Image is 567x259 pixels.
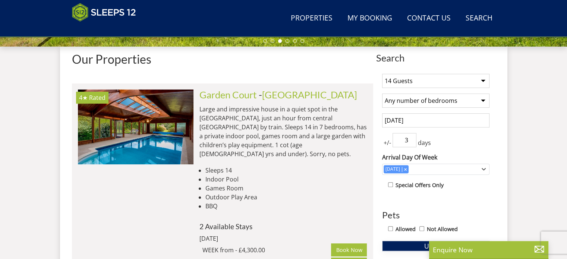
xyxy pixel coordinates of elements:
[79,94,88,102] span: Garden Court has a 4 star rating under the Quality in Tourism Scheme
[89,94,105,102] span: Rated
[78,89,193,164] a: 4★ Rated
[259,89,357,100] span: -
[205,184,367,193] li: Games Room
[288,10,336,27] a: Properties
[376,53,495,63] span: Search
[331,243,367,256] a: Book Now
[68,26,147,32] iframe: Customer reviews powered by Trustpilot
[202,246,331,255] div: WEEK from - £4,300.00
[199,89,257,100] a: Garden Court
[463,10,495,27] a: Search
[424,241,447,250] span: Update
[416,138,432,147] span: days
[404,10,454,27] a: Contact Us
[396,225,416,233] label: Allowed
[382,210,489,220] h3: Pets
[262,89,357,100] a: [GEOGRAPHIC_DATA]
[382,138,393,147] span: +/-
[205,193,367,202] li: Outdoor Play Area
[199,222,367,230] h4: 2 Available Stays
[382,113,489,127] input: Arrival Date
[199,234,300,243] div: [DATE]
[72,53,373,66] h1: Our Properties
[427,225,458,233] label: Not Allowed
[382,153,489,162] label: Arrival Day Of Week
[396,181,444,189] label: Special Offers Only
[205,166,367,175] li: Sleeps 14
[344,10,395,27] a: My Booking
[382,164,489,175] div: Combobox
[205,175,367,184] li: Indoor Pool
[199,105,367,158] p: Large and impressive house in a quiet spot in the [GEOGRAPHIC_DATA], just an hour from central [G...
[72,3,136,22] img: Sleeps 12
[384,166,402,173] div: [DATE]
[205,202,367,211] li: BBQ
[78,89,193,164] img: garden-court-surrey-pool-holiday-sleeps12.original.jpg
[433,245,545,255] p: Enquire Now
[382,241,489,251] button: Update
